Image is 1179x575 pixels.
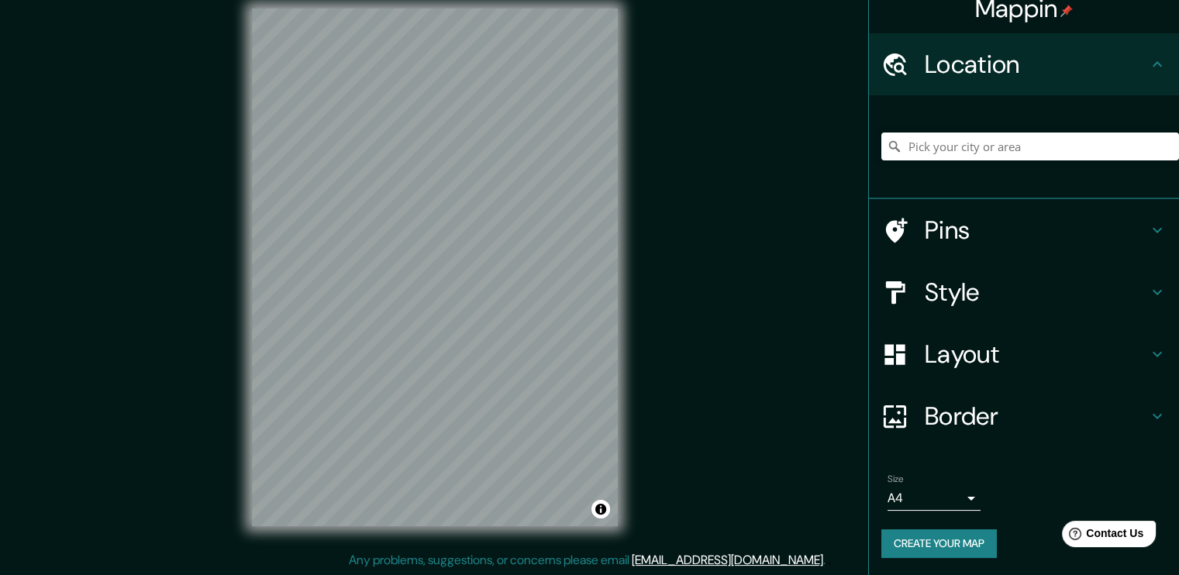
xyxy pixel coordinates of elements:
h4: Border [925,401,1148,432]
div: A4 [888,486,981,511]
div: Layout [869,323,1179,385]
input: Pick your city or area [881,133,1179,160]
div: Style [869,261,1179,323]
div: Location [869,33,1179,95]
a: [EMAIL_ADDRESS][DOMAIN_NAME] [632,552,823,568]
p: Any problems, suggestions, or concerns please email . [349,551,826,570]
iframe: Help widget launcher [1041,515,1162,558]
button: Toggle attribution [591,500,610,518]
button: Create your map [881,529,997,558]
div: Border [869,385,1179,447]
div: Pins [869,199,1179,261]
div: . [826,551,828,570]
img: pin-icon.png [1060,5,1073,17]
h4: Location [925,49,1148,80]
canvas: Map [252,9,618,526]
h4: Style [925,277,1148,308]
h4: Layout [925,339,1148,370]
h4: Pins [925,215,1148,246]
div: . [828,551,831,570]
label: Size [888,473,904,486]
